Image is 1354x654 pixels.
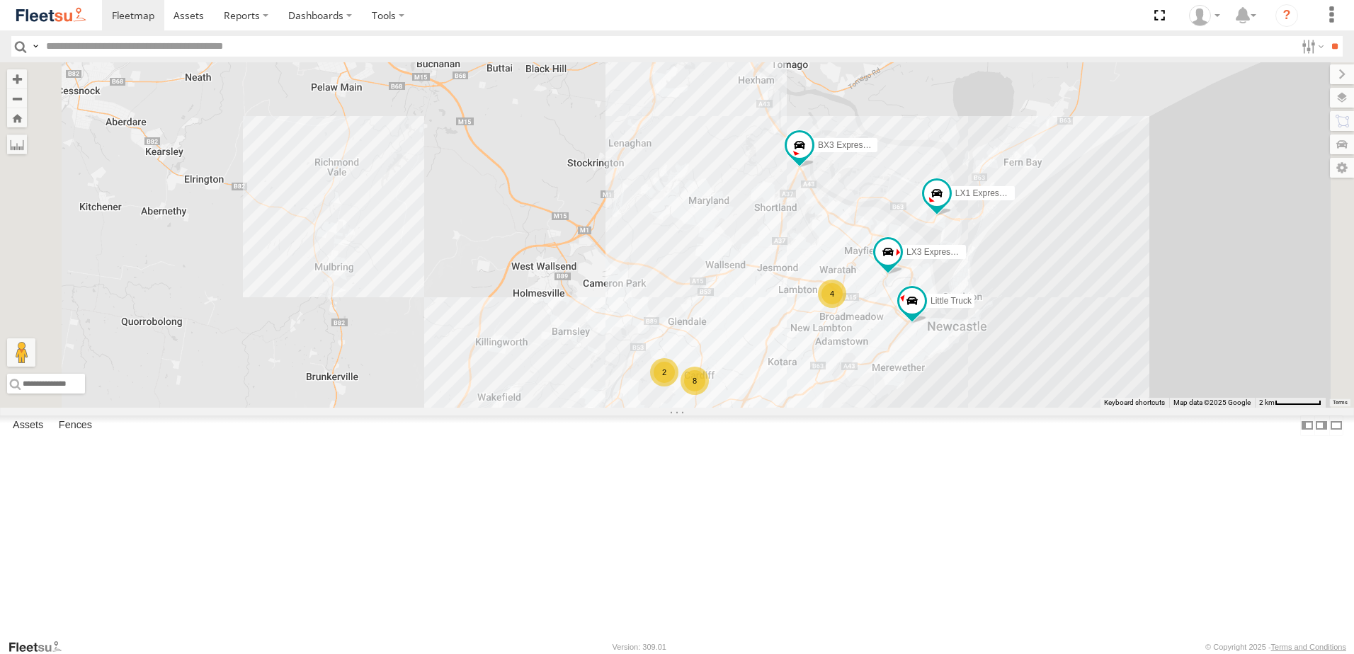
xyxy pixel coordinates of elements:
[1104,398,1165,408] button: Keyboard shortcuts
[1271,643,1346,651] a: Terms and Conditions
[818,280,846,308] div: 4
[1255,398,1326,408] button: Map Scale: 2 km per 62 pixels
[613,643,666,651] div: Version: 309.01
[1330,158,1354,178] label: Map Settings
[955,189,1019,199] span: LX1 Express Ute
[7,338,35,367] button: Drag Pegman onto the map to open Street View
[1173,398,1251,406] span: Map data ©2025 Google
[7,88,27,108] button: Zoom out
[30,36,41,57] label: Search Query
[1329,415,1343,436] label: Hide Summary Table
[7,69,27,88] button: Zoom in
[931,297,972,306] span: Little Truck
[1184,5,1225,26] div: Brodie Roesler
[1275,4,1298,27] i: ?
[14,6,88,25] img: fleetsu-logo-horizontal.svg
[8,640,73,654] a: Visit our Website
[818,140,882,150] span: BX3 Express Ute
[1314,415,1329,436] label: Dock Summary Table to the Right
[1333,400,1348,406] a: Terms (opens in new tab)
[7,134,27,154] label: Measure
[52,415,99,435] label: Fences
[7,108,27,127] button: Zoom Home
[681,367,709,395] div: 8
[1259,398,1275,406] span: 2 km
[6,415,50,435] label: Assets
[1300,415,1314,436] label: Dock Summary Table to the Left
[1296,36,1326,57] label: Search Filter Options
[1205,643,1346,651] div: © Copyright 2025 -
[650,358,678,386] div: 2
[906,247,970,257] span: LX3 Express Ute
